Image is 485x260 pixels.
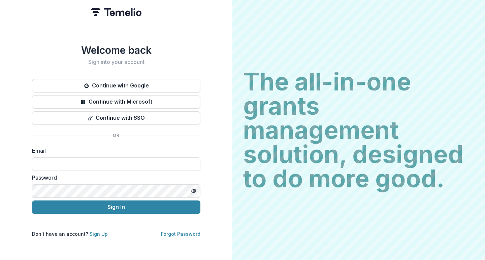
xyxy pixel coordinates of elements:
[32,147,196,155] label: Email
[32,230,108,237] p: Don't have an account?
[32,59,200,65] h2: Sign into your account
[161,231,200,237] a: Forgot Password
[32,200,200,214] button: Sign In
[32,174,196,182] label: Password
[188,186,199,196] button: Toggle password visibility
[32,44,200,56] h1: Welcome back
[90,231,108,237] a: Sign Up
[32,95,200,109] button: Continue with Microsoft
[91,8,141,16] img: Temelio
[32,79,200,92] button: Continue with Google
[32,111,200,125] button: Continue with SSO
